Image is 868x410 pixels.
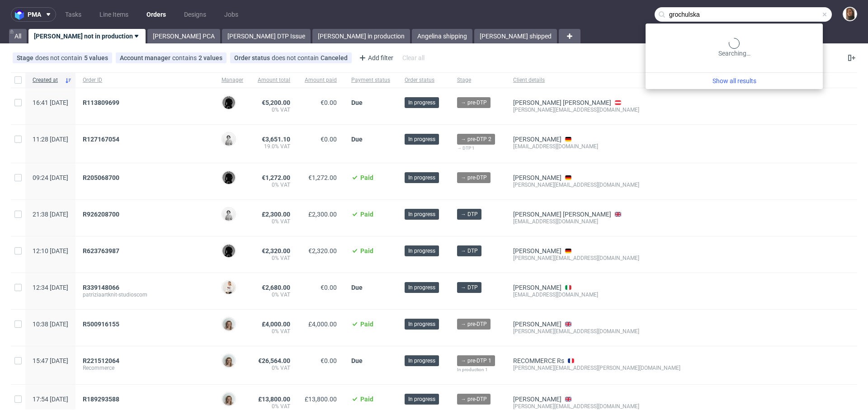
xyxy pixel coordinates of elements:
[408,320,435,328] span: In progress
[262,247,290,254] span: €2,320.00
[461,283,478,292] span: → DTP
[461,135,491,143] span: → pre-DTP 2
[321,136,337,143] span: €0.00
[33,99,68,106] span: 16:41 [DATE]
[222,245,235,257] img: Dawid Urbanowicz
[513,254,680,262] div: [PERSON_NAME][EMAIL_ADDRESS][DOMAIN_NAME]
[262,284,290,291] span: €2,680.00
[405,76,443,84] span: Order status
[262,320,290,328] span: £4,000.00
[94,7,134,22] a: Line Items
[83,284,121,291] a: R339148066
[461,357,491,365] span: → pre-DTP 1
[513,76,680,84] span: Client details
[141,7,171,22] a: Orders
[258,181,290,189] span: 0% VAT
[83,247,119,254] span: R623763987
[461,395,487,403] span: → pre-DTP
[33,284,68,291] span: 12:34 [DATE]
[308,211,337,218] span: £2,300.00
[258,364,290,372] span: 0% VAT
[17,54,35,61] span: Stage
[258,396,290,403] span: £13,800.00
[321,357,337,364] span: €0.00
[412,29,472,43] a: Angelina shipping
[222,96,235,109] img: Dawid Urbanowicz
[649,38,819,58] div: Searching…
[198,54,222,61] div: 2 values
[83,364,207,372] span: Recommerce
[461,247,478,255] span: → DTP
[258,357,290,364] span: €26,564.00
[408,247,435,255] span: In progress
[83,211,121,218] a: R926208700
[351,99,363,106] span: Due
[513,99,611,106] a: [PERSON_NAME] [PERSON_NAME]
[83,174,121,181] a: R205068700
[513,174,561,181] a: [PERSON_NAME]
[33,357,68,364] span: 15:47 [DATE]
[222,133,235,146] img: Dudek Mariola
[360,396,373,403] span: Paid
[513,357,564,364] a: RECOMMERCE Rs
[83,320,119,328] span: R500916155
[513,403,680,410] div: [PERSON_NAME][EMAIL_ADDRESS][DOMAIN_NAME]
[513,291,680,298] div: [EMAIL_ADDRESS][DOMAIN_NAME]
[83,136,119,143] span: R127167054
[258,254,290,262] span: 0% VAT
[262,174,290,181] span: €1,272.00
[461,174,487,182] span: → pre-DTP
[513,328,680,335] div: [PERSON_NAME][EMAIL_ADDRESS][DOMAIN_NAME]
[474,29,557,43] a: [PERSON_NAME] shipped
[9,29,27,43] a: All
[222,354,235,367] img: Monika Poźniak
[272,54,321,61] span: does not contain
[457,145,499,152] div: → DTP 1
[83,76,207,84] span: Order ID
[457,366,499,373] div: In production 1
[258,403,290,410] span: 0% VAT
[222,171,235,184] img: Dawid Urbanowicz
[321,99,337,106] span: €0.00
[461,210,478,218] span: → DTP
[408,99,435,107] span: In progress
[83,320,121,328] a: R500916155
[33,396,68,403] span: 17:54 [DATE]
[83,396,119,403] span: R189293588
[308,247,337,254] span: €2,320.00
[222,393,235,405] img: Monika Poźniak
[222,29,311,43] a: [PERSON_NAME] DTP Issue
[33,136,68,143] span: 11:28 [DATE]
[83,357,119,364] span: R221512064
[35,54,84,61] span: does not contain
[222,208,235,221] img: Dudek Mariola
[513,284,561,291] a: [PERSON_NAME]
[408,210,435,218] span: In progress
[312,29,410,43] a: [PERSON_NAME] in production
[33,76,61,84] span: Created at
[360,174,373,181] span: Paid
[222,318,235,330] img: Monika Poźniak
[457,76,499,84] span: Stage
[351,136,363,143] span: Due
[513,396,561,403] a: [PERSON_NAME]
[219,7,244,22] a: Jobs
[258,291,290,298] span: 0% VAT
[513,181,680,189] div: [PERSON_NAME][EMAIL_ADDRESS][DOMAIN_NAME]
[83,99,119,106] span: R113809699
[33,247,68,254] span: 12:10 [DATE]
[351,76,390,84] span: Payment status
[234,54,272,61] span: Order status
[83,211,119,218] span: R926208700
[461,99,487,107] span: → pre-DTP
[305,76,337,84] span: Amount paid
[33,174,68,181] span: 09:24 [DATE]
[83,396,121,403] a: R189293588
[513,218,680,225] div: [EMAIL_ADDRESS][DOMAIN_NAME]
[258,218,290,225] span: 0% VAT
[83,357,121,364] a: R221512064
[513,106,680,113] div: [PERSON_NAME][EMAIL_ADDRESS][DOMAIN_NAME]
[351,284,363,291] span: Due
[258,106,290,113] span: 0% VAT
[360,211,373,218] span: Paid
